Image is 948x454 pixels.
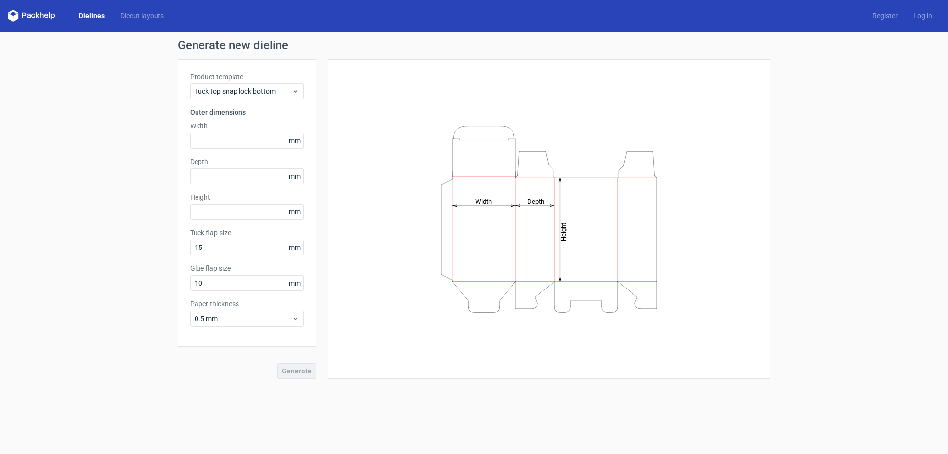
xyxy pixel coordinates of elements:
a: Log in [906,11,940,21]
label: Paper thickness [190,299,304,309]
label: Glue flap size [190,263,304,273]
span: mm [286,276,303,290]
span: 0.5 mm [195,314,292,324]
tspan: Width [475,197,492,205]
tspan: Depth [527,197,544,205]
a: Diecut layouts [113,11,172,21]
label: Width [190,121,304,131]
a: Register [865,11,906,21]
label: Depth [190,157,304,166]
span: mm [286,205,303,219]
label: Height [190,192,304,202]
h3: Outer dimensions [190,107,304,117]
span: Tuck top snap lock bottom [195,86,292,96]
span: mm [286,133,303,148]
span: mm [286,169,303,184]
span: mm [286,240,303,255]
tspan: Height [560,222,567,241]
a: Dielines [71,11,113,21]
label: Tuck flap size [190,228,304,238]
h1: Generate new dieline [178,40,770,51]
label: Product template [190,72,304,82]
